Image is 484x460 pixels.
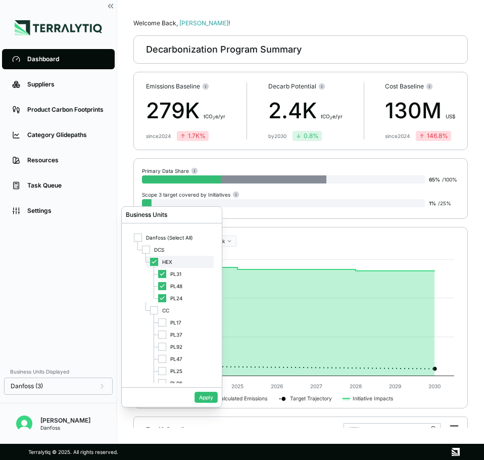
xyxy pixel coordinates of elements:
div: since 2024 [146,133,171,139]
sub: 2 [330,116,332,120]
div: Decarb Potential [268,82,343,90]
text: Initiative Impacts [353,395,393,402]
div: Scope 3 target covered by Initiatives [142,191,239,198]
text: 2029 [389,383,401,389]
div: Product Carbon Footprints [27,106,105,114]
span: ! [228,19,230,27]
div: 1.7K % [180,132,206,140]
div: Task Queue [27,181,105,190]
text: 2025 [231,383,244,389]
span: US$ [446,113,455,119]
div: 279K [146,95,225,127]
div: Primary Data Share [142,167,198,174]
text: Target Trajectory [290,395,332,402]
div: Cost Baseline [385,82,455,90]
button: Open user button [12,411,36,436]
div: 130M [385,95,455,127]
div: Decarbonization Program Summary [146,43,302,56]
span: 65 % [429,176,440,182]
div: Dashboard [27,55,105,63]
div: Danfoss [40,425,90,431]
div: since 2024 [385,133,410,139]
div: Emissions Baseline [146,82,225,90]
div: Business Units Displayed [4,365,113,378]
span: / 100 % [442,176,457,182]
text: 2026 [271,383,283,389]
span: 1 % [429,200,436,206]
div: Resources [27,156,105,164]
div: by 2030 [268,133,286,139]
div: [PERSON_NAME] [40,417,90,425]
div: Category Glidepaths [27,131,105,139]
span: Danfoss (3) [11,382,43,390]
div: Welcome Back, [133,19,468,27]
span: t CO e/yr [204,113,225,119]
span: t CO e/yr [321,113,343,119]
div: Top 10 Suppliers [138,422,193,434]
sub: 2 [213,116,215,120]
text: Calculated Emissions [217,395,267,401]
img: Cornelia Jonsson [16,416,32,432]
div: Settings [27,207,105,215]
div: 146.8 % [419,132,448,140]
span: [PERSON_NAME] [179,19,230,27]
text: 2027 [310,383,322,389]
span: / 25 % [438,200,451,206]
text: 2030 [428,383,441,389]
img: Logo [15,20,102,35]
div: Suppliers [27,80,105,88]
div: 0.8 % [296,132,319,140]
div: 2.4K [268,95,343,127]
text: 2028 [350,383,362,389]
